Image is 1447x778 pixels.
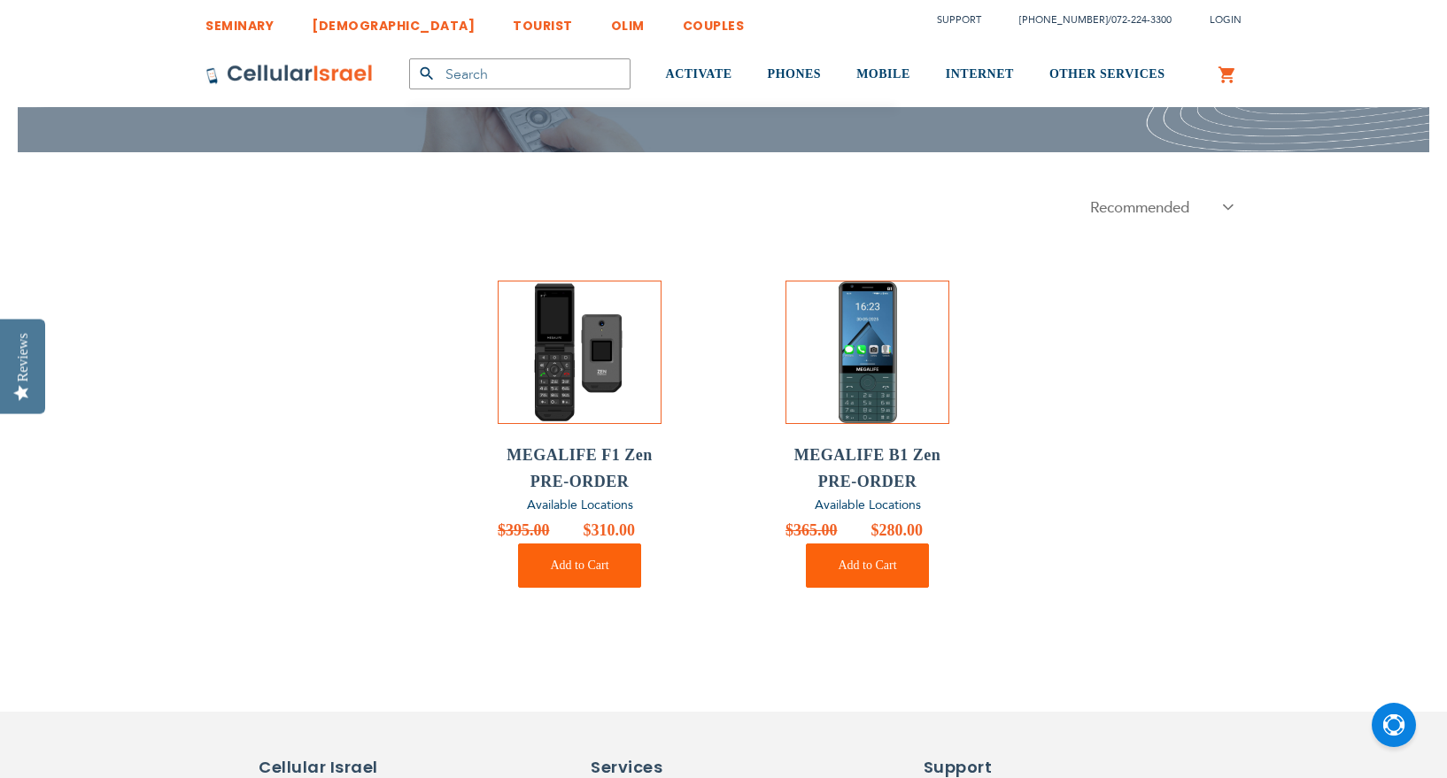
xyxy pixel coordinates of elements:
[785,442,949,495] a: MEGALIFE B1 Zen PRE-ORDER
[666,67,732,81] span: ACTIVATE
[1210,13,1242,27] span: Login
[550,558,608,572] span: Add to Cart
[409,58,631,89] input: Search
[1019,13,1108,27] a: [PHONE_NUMBER]
[768,42,822,108] a: PHONES
[498,442,662,495] a: MEGALIFE F1 Zen PRE-ORDER
[683,4,745,37] a: COUPLES
[806,543,928,588] button: Add to Cart
[666,42,732,108] a: ACTIVATE
[785,521,838,539] span: $365.00
[937,13,981,27] a: Support
[946,67,1014,81] span: INTERNET
[856,42,910,108] a: MOBILE
[513,4,573,37] a: TOURIST
[518,543,640,588] button: Add to Cart
[1111,13,1172,27] a: 072-224-3300
[1049,67,1165,81] span: OTHER SERVICES
[856,67,910,81] span: MOBILE
[1002,7,1172,33] li: /
[312,4,475,37] a: [DEMOGRAPHIC_DATA]
[838,558,896,572] span: Add to Cart
[871,521,924,539] span: $280.00
[768,67,822,81] span: PHONES
[797,281,939,423] img: MEGALIFE B1 Zen PRE-ORDER
[584,521,636,539] span: $310.00
[1049,42,1165,108] a: OTHER SERVICES
[205,64,374,85] img: Cellular Israel Logo
[498,517,662,543] a: $310.00 $395.00
[15,333,31,381] div: Reviews
[205,4,274,37] a: SEMINARY
[509,281,651,423] img: MEGALIFE F1 Zen PRE-ORDER
[1077,196,1242,219] select: . . . .
[498,521,550,539] span: $395.00
[815,497,921,513] a: Available Locations
[611,4,645,37] a: OLIM
[946,42,1014,108] a: INTERNET
[785,517,949,543] a: $280.00 $365.00
[527,497,633,513] a: Available Locations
